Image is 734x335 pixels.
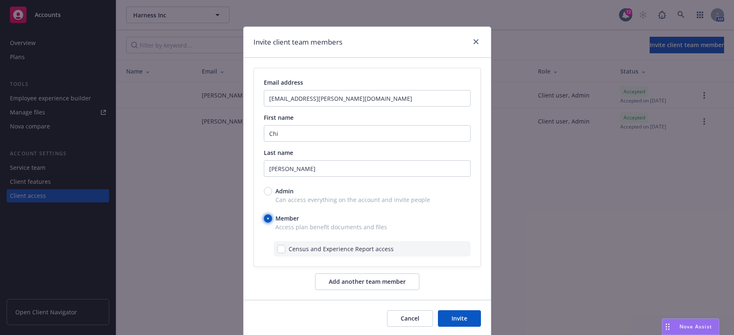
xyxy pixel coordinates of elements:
[264,160,471,177] input: Enter last name
[275,214,299,223] span: Member
[253,68,481,267] div: email
[387,310,433,327] button: Cancel
[264,125,471,142] input: Enter first name
[264,214,272,223] input: Member
[438,310,481,327] button: Invite
[264,223,471,231] span: Access plan benefit documents and files
[264,114,294,121] span: First name
[679,323,712,330] span: Nova Assist
[289,245,394,253] span: Census and Experience Report access
[471,37,481,47] a: close
[662,318,719,335] button: Nova Assist
[662,319,673,335] div: Drag to move
[264,149,293,157] span: Last name
[264,90,471,107] input: Enter an email address
[264,78,303,86] span: Email address
[264,187,272,195] input: Admin
[253,37,342,48] h1: Invite client team members
[264,195,471,204] span: Can access everything on the account and invite people
[315,273,419,290] button: Add another team member
[275,187,294,195] span: Admin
